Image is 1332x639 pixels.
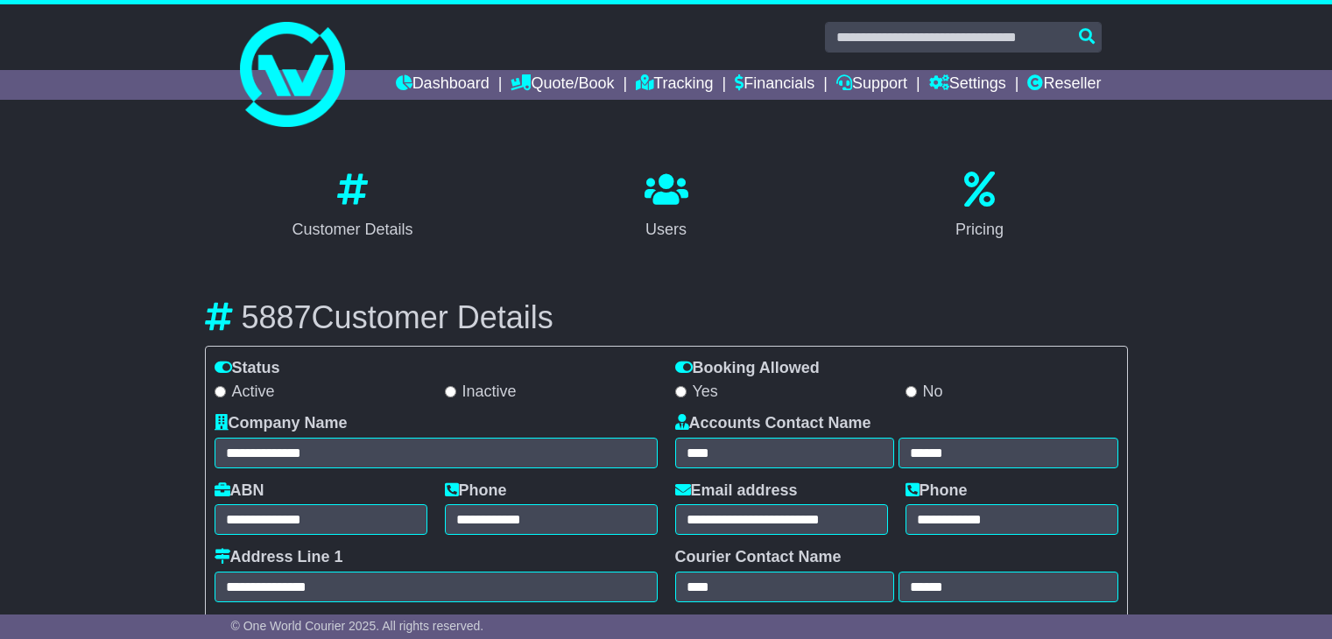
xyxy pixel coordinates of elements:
label: Inactive [445,383,517,402]
input: Active [215,386,226,397]
div: Pricing [955,218,1004,242]
label: Status [215,359,280,378]
input: Inactive [445,386,456,397]
label: Address Line 1 [215,548,343,567]
input: Yes [675,386,687,397]
label: Phone [445,481,507,501]
a: Reseller [1027,70,1101,100]
a: Tracking [636,70,713,100]
a: Customer Details [280,165,424,248]
a: Quote/Book [511,70,614,100]
label: Company Name [215,414,348,433]
a: Users [633,165,700,248]
a: Financials [735,70,814,100]
label: Booking Allowed [675,359,820,378]
label: Phone [906,481,968,501]
span: 5887 [242,299,312,335]
label: Email address [675,481,798,501]
label: Courier Contact Name [675,548,842,567]
label: No [906,383,943,402]
label: ABN [215,481,264,501]
input: No [906,386,917,397]
a: Dashboard [396,70,490,100]
a: Pricing [944,165,1015,248]
a: Support [836,70,907,100]
label: Accounts Contact Name [675,414,871,433]
label: Active [215,383,275,402]
div: Customer Details [292,218,412,242]
div: Users [645,218,688,242]
a: Settings [929,70,1006,100]
label: Yes [675,383,718,402]
h3: Customer Details [205,300,1128,335]
span: © One World Courier 2025. All rights reserved. [231,619,484,633]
